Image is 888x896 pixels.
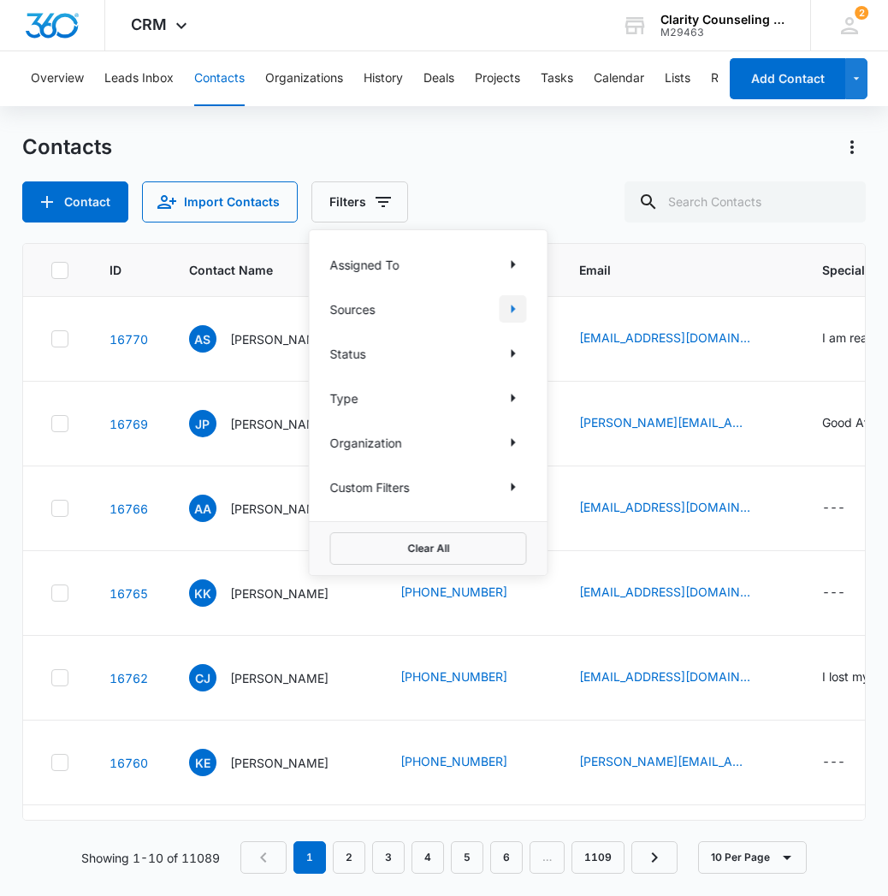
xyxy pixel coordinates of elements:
p: [PERSON_NAME] [230,669,329,687]
div: --- [822,498,845,519]
p: [PERSON_NAME] [230,415,329,433]
a: Navigate to contact details page for Albert Arias [110,501,148,516]
span: AS [189,325,216,353]
a: Navigate to contact details page for Ashley Sprotberry [110,332,148,347]
p: Status [330,345,366,363]
div: Contact Name - Joe Patrick - Select to Edit Field [189,410,359,437]
div: Email - albertarias1824@gmail.com - Select to Edit Field [579,498,781,519]
button: Actions [838,134,866,161]
button: Organizations [265,51,343,106]
a: [PERSON_NAME][EMAIL_ADDRESS][DOMAIN_NAME] [579,752,750,770]
div: Email - jacobsnikki4@gmail.com - Select to Edit Field [579,668,781,688]
a: Navigate to contact details page for Kayla Kowal [110,586,148,601]
button: Show Status filters [500,340,527,367]
button: Add Contact [730,58,845,99]
a: [PHONE_NUMBER] [400,583,507,601]
a: Page 2 [333,841,365,874]
button: Leads Inbox [104,51,174,106]
button: Tasks [541,51,573,106]
span: Email [579,261,756,279]
span: CRM [131,15,167,33]
div: account id [660,27,785,39]
button: Show Organization filters [500,429,527,456]
p: [PERSON_NAME] [230,330,329,348]
a: Page 1109 [571,841,625,874]
button: Show Sources filters [500,295,527,323]
em: 1 [293,841,326,874]
div: Contact Name - Albert Arias - Select to Edit Field [189,495,359,522]
span: AA [189,495,216,522]
div: Special Notes - - Select to Edit Field [822,498,876,519]
button: Lists [665,51,690,106]
div: Email - krk8906@gmail.com - Select to Edit Field [579,583,781,603]
a: Page 4 [411,841,444,874]
button: History [364,51,403,106]
a: Page 3 [372,841,405,874]
h1: Contacts [22,134,112,160]
a: [PHONE_NUMBER] [400,752,507,770]
span: JP [189,410,216,437]
span: 2 [855,6,868,20]
span: Contact Name [189,261,334,279]
a: [PHONE_NUMBER] [400,668,507,685]
div: Special Notes - - Select to Edit Field [822,583,876,603]
button: Show Assigned To filters [500,251,527,278]
div: Email - joe@oneosevenrcm.com - Select to Edit Field [579,413,781,434]
button: Import Contacts [142,181,298,223]
p: Showing 1-10 of 11089 [81,849,220,867]
a: Navigate to contact details page for Joe Patrick [110,417,148,431]
button: Filters [311,181,408,223]
div: --- [822,583,845,603]
p: [PERSON_NAME] [230,754,329,772]
button: Show Type filters [500,384,527,412]
input: Search Contacts [625,181,866,223]
div: Contact Name - Kaden Eason - Select to Edit Field [189,749,359,776]
a: Page 6 [490,841,523,874]
button: Show Custom Filters filters [500,473,527,501]
p: [PERSON_NAME] [230,584,329,602]
a: [EMAIL_ADDRESS][DOMAIN_NAME] [579,583,750,601]
button: Projects [475,51,520,106]
div: Contact Name - Ashley Sprotberry - Select to Edit Field [189,325,359,353]
a: Page 5 [451,841,483,874]
div: Phone - (413) 302-5574 - Select to Edit Field [400,583,538,603]
div: Contact Name - Christine Jacobs - Select to Edit Field [189,664,359,691]
a: [PERSON_NAME][EMAIL_ADDRESS][DOMAIN_NAME] [579,413,750,431]
button: Overview [31,51,84,106]
div: notifications count [855,6,868,20]
span: KK [189,579,216,607]
p: Sources [330,300,376,318]
span: KE [189,749,216,776]
div: account name [660,13,785,27]
p: Assigned To [330,256,400,274]
a: Next Page [631,841,678,874]
span: CJ [189,664,216,691]
a: Navigate to contact details page for Christine Jacobs [110,671,148,685]
nav: Pagination [240,841,678,874]
div: Email - asprotberry@cfcc.edu - Select to Edit Field [579,329,781,349]
div: Phone - (910) 274-5582 - Select to Edit Field [400,668,538,688]
div: Special Notes - - Select to Edit Field [822,752,876,773]
a: [EMAIL_ADDRESS][DOMAIN_NAME] [579,498,750,516]
button: Deals [423,51,454,106]
div: Phone - (910) 232-8062 - Select to Edit Field [400,752,538,773]
button: 10 Per Page [698,841,807,874]
a: [EMAIL_ADDRESS][DOMAIN_NAME] [579,329,750,347]
p: [PERSON_NAME] [230,500,329,518]
span: ID [110,261,123,279]
p: Type [330,389,358,407]
button: Reports [711,51,755,106]
button: Contacts [194,51,245,106]
p: Organization [330,434,402,452]
div: Contact Name - Kayla Kowal - Select to Edit Field [189,579,359,607]
a: [EMAIL_ADDRESS][DOMAIN_NAME] [579,668,750,685]
p: Custom Filters [330,478,410,496]
button: Calendar [594,51,644,106]
div: Email - o.r.leedham@gmail.com - Select to Edit Field [579,752,781,773]
div: --- [822,752,845,773]
a: Navigate to contact details page for Kaden Eason [110,756,148,770]
button: Add Contact [22,181,128,223]
button: Clear All [330,532,527,565]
